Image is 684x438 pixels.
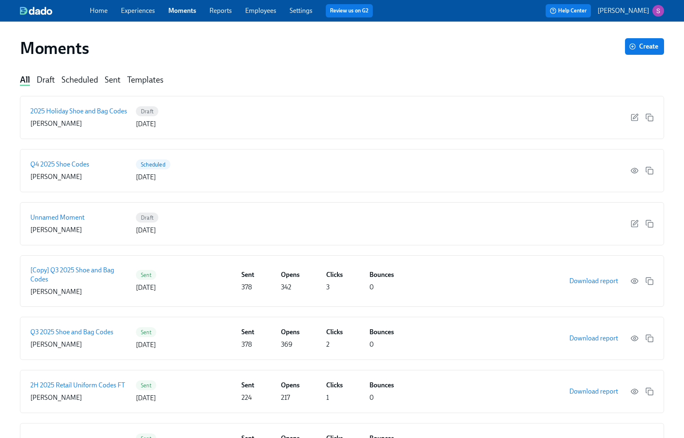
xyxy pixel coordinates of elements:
p: [DATE] [136,283,156,292]
p: [PERSON_NAME] [30,119,82,128]
span: Scheduled [136,161,170,168]
button: Help Center [546,4,591,17]
p: 2 [326,340,330,349]
a: Employees [245,7,276,15]
a: 2H 2025 Retail Uniform Codes FT[PERSON_NAME]Sent[DATE]Sent224Opens217Clicks1Bounces0Download report [20,370,664,413]
span: Help Center [550,7,587,15]
button: View [630,387,639,396]
h6: Opens [281,381,300,390]
button: Templates [127,75,163,86]
p: 1 [326,393,329,402]
p: [DATE] [136,340,156,350]
button: Duplicate [645,334,654,343]
p: 217 [281,393,290,402]
button: [PERSON_NAME] [598,5,664,17]
button: Download report [563,273,624,289]
a: Moments [168,7,196,15]
a: Home [90,7,108,15]
button: All [20,75,30,86]
img: dado [20,7,52,15]
a: Review us on G2 [330,7,369,15]
h6: Clicks [326,381,343,390]
p: [PERSON_NAME] [30,225,82,235]
p: [PERSON_NAME] [30,340,82,349]
p: 0 [369,393,374,402]
p: [DATE] [136,394,156,403]
p: [PERSON_NAME] [30,287,82,296]
button: Download report [563,330,624,347]
a: Settings [290,7,312,15]
p: [PERSON_NAME] [30,172,82,181]
a: Experiences [121,7,155,15]
p: 224 [241,393,252,402]
button: Edit [630,113,639,122]
h6: Opens [281,270,300,279]
p: [DATE] [136,173,156,182]
a: dado [20,7,90,15]
h1: Moments [20,38,89,58]
h6: Sent [241,270,254,279]
button: Download report [563,383,624,400]
h6: Bounces [369,270,394,279]
button: Duplicate [645,166,654,175]
p: 0 [369,283,374,292]
h6: Opens [281,328,300,337]
p: Unnamed Moment [30,213,84,222]
p: 378 [241,340,252,349]
p: 3 [326,283,330,292]
span: Draft [136,108,158,115]
button: Review us on G2 [326,4,373,17]
p: Q3 2025 Shoe and Bag Codes [30,328,113,337]
span: Sent [136,329,156,335]
span: Draft [136,215,158,221]
p: 342 [281,283,291,292]
p: [Copy] Q3 2025 Shoe and Bag Codes [30,266,133,284]
p: [DATE] [136,120,156,129]
h6: Clicks [326,328,343,337]
a: Q4 2025 Shoe Codes[PERSON_NAME]Scheduled[DATE] [20,149,664,192]
h6: Bounces [369,381,394,390]
p: 0 [369,340,374,349]
button: Create [625,38,664,55]
h6: Sent [241,381,254,390]
h6: Clicks [326,270,343,279]
button: Duplicate [645,113,654,122]
span: Sent [136,382,156,389]
span: Download report [569,387,618,396]
span: Download report [569,277,618,285]
button: Edit [630,220,639,228]
p: [PERSON_NAME] [30,393,82,402]
button: Duplicate [645,277,654,285]
span: Create [631,42,658,51]
p: 2H 2025 Retail Uniform Codes FT [30,381,125,390]
a: Q3 2025 Shoe and Bag Codes[PERSON_NAME]Sent[DATE]Sent378Opens369Clicks2Bounces0Download report [20,317,664,360]
span: Download report [569,334,618,343]
a: Reports [209,7,232,15]
button: Scheduled [62,75,98,86]
button: Duplicate [645,387,654,396]
span: Sent [136,272,156,278]
button: Duplicate [645,220,654,228]
p: Q4 2025 Shoe Codes [30,160,89,169]
p: 369 [281,340,293,349]
p: [DATE] [136,226,156,235]
p: 2025 Holiday Shoe and Bag Codes [30,107,127,116]
p: [PERSON_NAME] [598,6,649,15]
button: Draft [37,75,55,86]
p: 378 [241,283,252,292]
button: View [630,166,639,175]
button: View [630,334,639,343]
h6: Sent [241,328,254,337]
img: ACg8ocKvalk5eKiSYA0Mj5kntfYcqlTkZhBNoQiYmXyzfaV5EtRlXQ=s96-c [652,5,664,17]
a: Unnamed Moment[PERSON_NAME]Draft[DATE] [20,202,664,245]
button: Sent [105,75,121,86]
a: [Copy] Q3 2025 Shoe and Bag Codes[PERSON_NAME]Sent[DATE]Sent378Opens342Clicks3Bounces0Download re... [20,255,664,307]
h6: Bounces [369,328,394,337]
a: 2025 Holiday Shoe and Bag Codes[PERSON_NAME]Draft[DATE] [20,96,664,139]
button: View [630,277,639,285]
